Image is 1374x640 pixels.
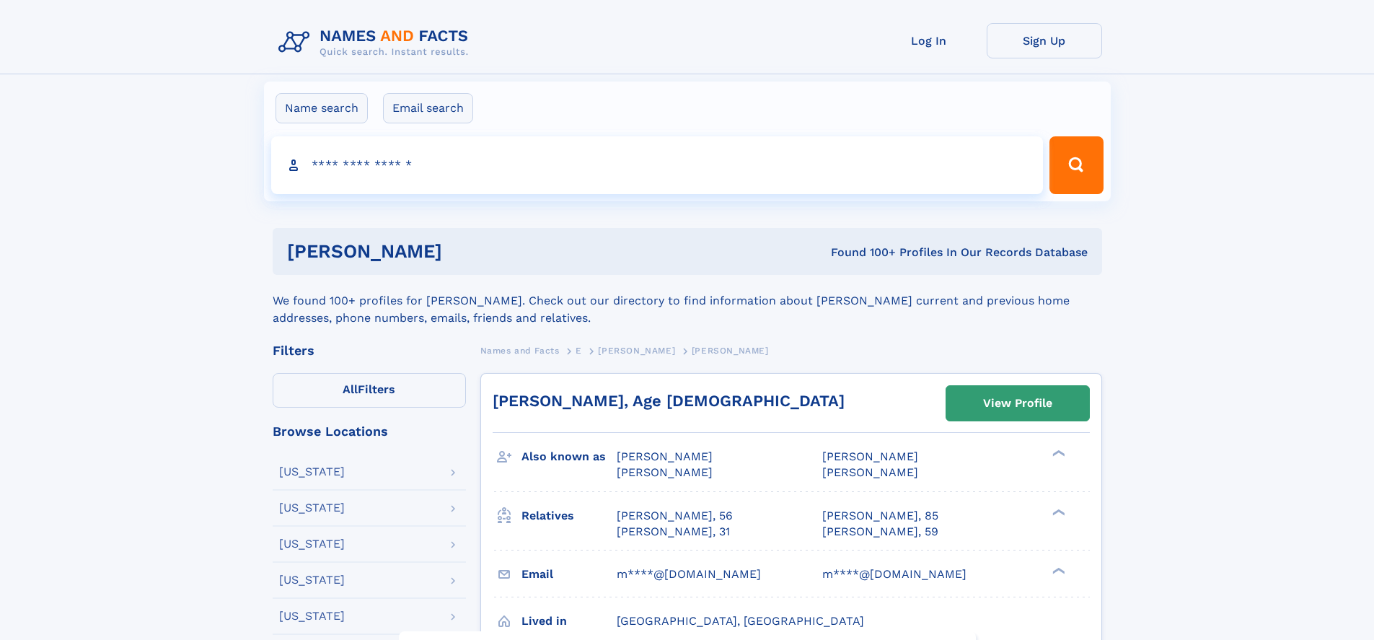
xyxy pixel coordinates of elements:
[598,346,675,356] span: [PERSON_NAME]
[692,346,769,356] span: [PERSON_NAME]
[273,425,466,438] div: Browse Locations
[822,465,918,479] span: [PERSON_NAME]
[383,93,473,123] label: Email search
[271,136,1044,194] input: search input
[822,524,938,540] a: [PERSON_NAME], 59
[983,387,1052,420] div: View Profile
[279,574,345,586] div: [US_STATE]
[273,344,466,357] div: Filters
[1049,566,1066,575] div: ❯
[521,504,617,528] h3: Relatives
[822,450,918,463] span: [PERSON_NAME]
[871,23,987,58] a: Log In
[576,346,582,356] span: E
[273,275,1102,327] div: We found 100+ profiles for [PERSON_NAME]. Check out our directory to find information about [PERS...
[636,245,1088,260] div: Found 100+ Profiles In Our Records Database
[521,562,617,587] h3: Email
[617,614,864,628] span: [GEOGRAPHIC_DATA], [GEOGRAPHIC_DATA]
[279,610,345,622] div: [US_STATE]
[598,341,675,359] a: [PERSON_NAME]
[1049,507,1066,517] div: ❯
[521,609,617,634] h3: Lived in
[576,341,582,359] a: E
[273,373,466,408] label: Filters
[287,242,637,260] h1: [PERSON_NAME]
[480,341,560,359] a: Names and Facts
[617,524,730,540] a: [PERSON_NAME], 31
[343,382,358,396] span: All
[279,538,345,550] div: [US_STATE]
[987,23,1102,58] a: Sign Up
[822,508,938,524] a: [PERSON_NAME], 85
[946,386,1089,421] a: View Profile
[1049,136,1103,194] button: Search Button
[279,466,345,478] div: [US_STATE]
[493,392,845,410] a: [PERSON_NAME], Age [DEMOGRAPHIC_DATA]
[1049,449,1066,458] div: ❯
[273,23,480,62] img: Logo Names and Facts
[521,444,617,469] h3: Also known as
[617,465,713,479] span: [PERSON_NAME]
[279,502,345,514] div: [US_STATE]
[617,508,733,524] a: [PERSON_NAME], 56
[276,93,368,123] label: Name search
[617,450,713,463] span: [PERSON_NAME]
